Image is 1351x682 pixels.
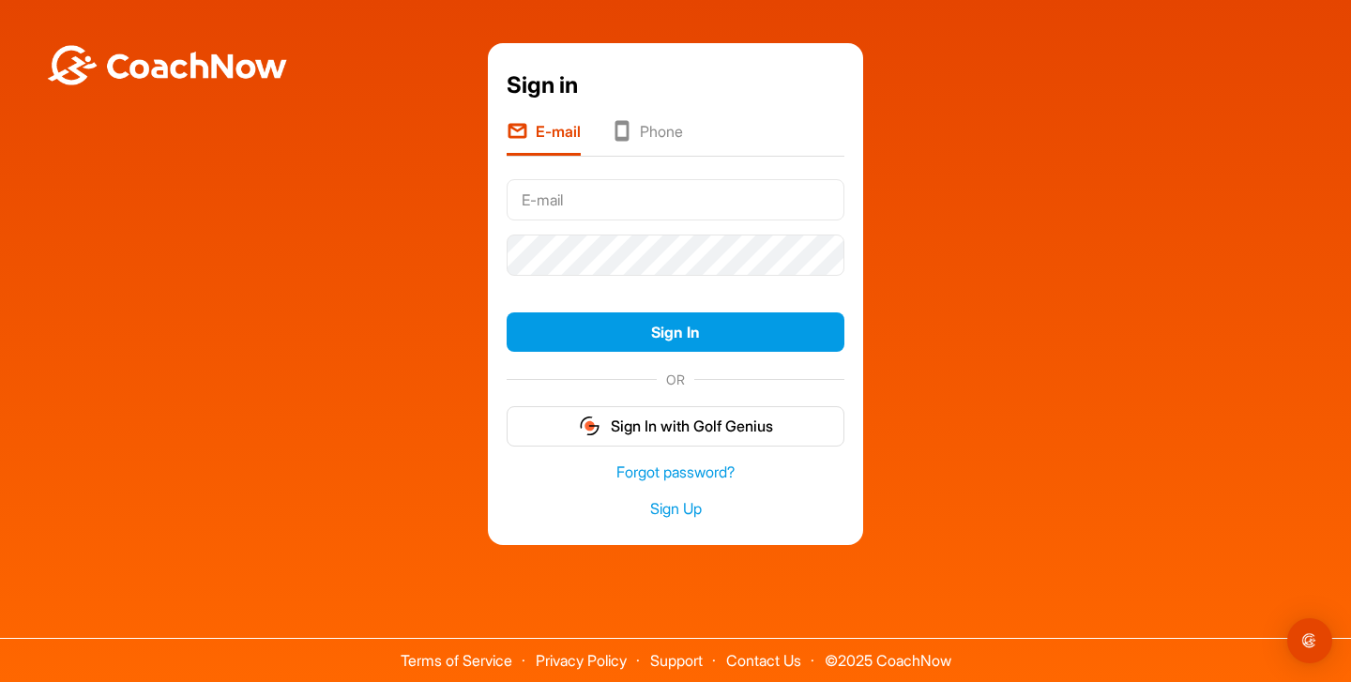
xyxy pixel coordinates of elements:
[507,68,844,102] div: Sign in
[507,120,581,156] li: E-mail
[507,179,844,220] input: E-mail
[401,651,512,670] a: Terms of Service
[1287,618,1332,663] div: Open Intercom Messenger
[726,651,801,670] a: Contact Us
[611,120,683,156] li: Phone
[536,651,627,670] a: Privacy Policy
[578,415,601,437] img: gg_logo
[507,406,844,447] button: Sign In with Golf Genius
[657,370,694,389] span: OR
[650,651,703,670] a: Support
[507,498,844,520] a: Sign Up
[815,639,961,668] span: © 2025 CoachNow
[45,45,289,85] img: BwLJSsUCoWCh5upNqxVrqldRgqLPVwmV24tXu5FoVAoFEpwwqQ3VIfuoInZCoVCoTD4vwADAC3ZFMkVEQFDAAAAAElFTkSuQmCC
[507,312,844,353] button: Sign In
[507,462,844,483] a: Forgot password?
